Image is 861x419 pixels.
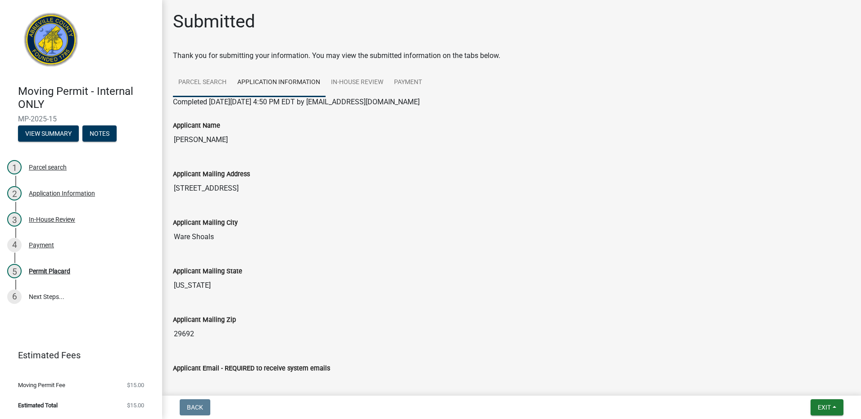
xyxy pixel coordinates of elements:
[173,50,850,61] div: Thank you for submitting your information. You may view the submitted information on the tabs below.
[29,164,67,170] div: Parcel search
[18,85,155,111] h4: Moving Permit - Internal ONLY
[7,290,22,304] div: 6
[18,130,79,138] wm-modal-confirm: Summary
[187,404,203,411] span: Back
[173,268,242,275] label: Applicant Mailing State
[173,220,238,226] label: Applicant Mailing City
[127,402,144,408] span: $15.00
[18,382,65,388] span: Moving Permit Fee
[18,115,144,123] span: MP-2025-15
[29,242,54,248] div: Payment
[82,125,117,142] button: Notes
[811,399,843,415] button: Exit
[29,190,95,196] div: Application Information
[18,402,58,408] span: Estimated Total
[173,123,220,129] label: Applicant Name
[173,11,255,32] h1: Submitted
[180,399,210,415] button: Back
[18,125,79,142] button: View Summary
[173,317,236,323] label: Applicant Mailing Zip
[7,238,22,252] div: 4
[326,68,389,97] a: In-House Review
[18,9,84,76] img: Abbeville County, South Carolina
[29,268,70,274] div: Permit Placard
[7,346,148,364] a: Estimated Fees
[29,216,75,223] div: In-House Review
[818,404,831,411] span: Exit
[173,171,250,178] label: Applicant Mailing Address
[232,68,326,97] a: Application Information
[389,68,427,97] a: Payment
[173,366,330,372] label: Applicant Email - REQUIRED to receive system emails
[7,160,22,174] div: 1
[7,212,22,227] div: 3
[173,68,232,97] a: Parcel search
[7,186,22,201] div: 2
[7,264,22,278] div: 5
[82,130,117,138] wm-modal-confirm: Notes
[127,382,144,388] span: $15.00
[173,98,420,106] span: Completed [DATE][DATE] 4:50 PM EDT by [EMAIL_ADDRESS][DOMAIN_NAME]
